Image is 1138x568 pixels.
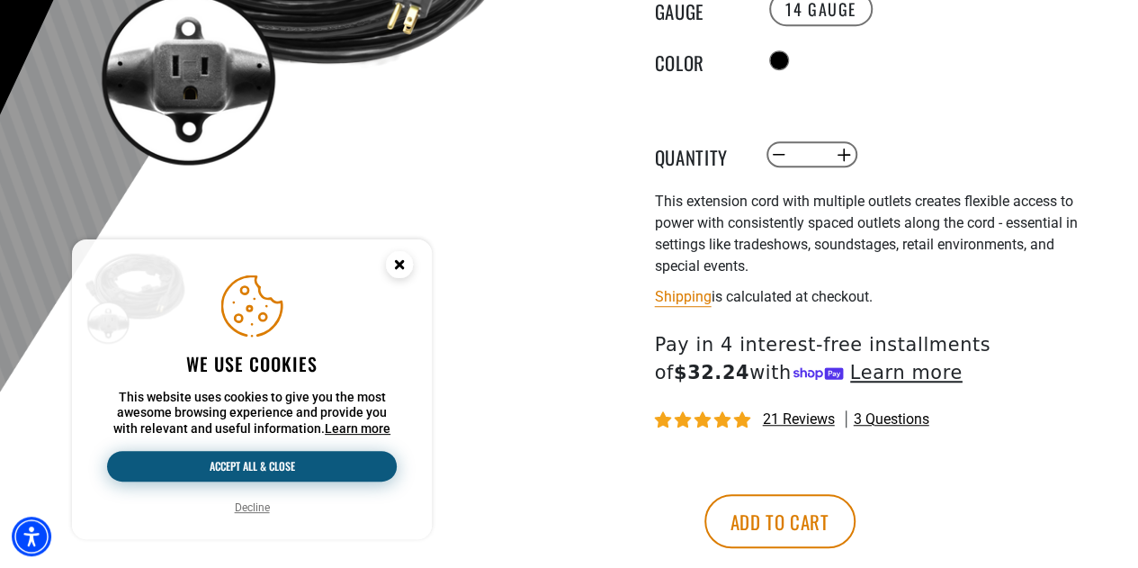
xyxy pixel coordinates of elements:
[655,284,1096,309] div: is calculated at checkout.
[655,49,745,72] legend: Color
[704,494,856,548] button: Add to cart
[325,421,390,436] a: This website uses cookies to give you the most awesome browsing experience and provide you with r...
[12,517,51,556] div: Accessibility Menu
[655,288,712,305] a: Shipping
[655,193,1078,275] span: This extension cord with multiple outlets creates flexible access to power with consistently spac...
[763,410,835,428] span: 21 reviews
[107,390,397,437] p: This website uses cookies to give you the most awesome browsing experience and provide you with r...
[107,451,397,482] button: Accept all & close
[655,143,745,167] label: Quantity
[367,239,432,295] button: Close this option
[107,352,397,375] h2: We use cookies
[655,412,754,429] span: 4.95 stars
[229,499,275,517] button: Decline
[854,410,929,429] span: 3 questions
[72,239,432,540] aside: Cookie Consent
